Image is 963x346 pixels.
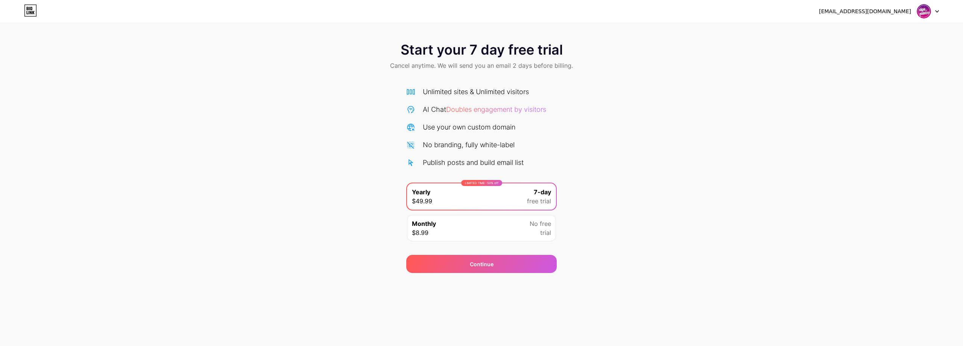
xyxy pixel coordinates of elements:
span: No free [530,219,551,228]
span: Start your 7 day free trial [401,42,563,57]
img: migueelpublicista [917,4,931,18]
div: Publish posts and build email list [423,157,524,168]
div: No branding, fully white-label [423,140,515,150]
div: Use your own custom domain [423,122,515,132]
span: $49.99 [412,197,432,206]
div: [EMAIL_ADDRESS][DOMAIN_NAME] [819,8,911,15]
div: AI Chat [423,104,546,114]
div: LIMITED TIME : 50% off [461,180,502,186]
span: Monthly [412,219,436,228]
span: trial [540,228,551,237]
span: $8.99 [412,228,428,237]
span: Cancel anytime. We will send you an email 2 days before billing. [390,61,573,70]
div: Continue [470,260,494,268]
span: free trial [527,197,551,206]
span: Yearly [412,187,430,197]
span: Doubles engagement by visitors [446,105,546,113]
span: 7-day [534,187,551,197]
div: Unlimited sites & Unlimited visitors [423,87,529,97]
